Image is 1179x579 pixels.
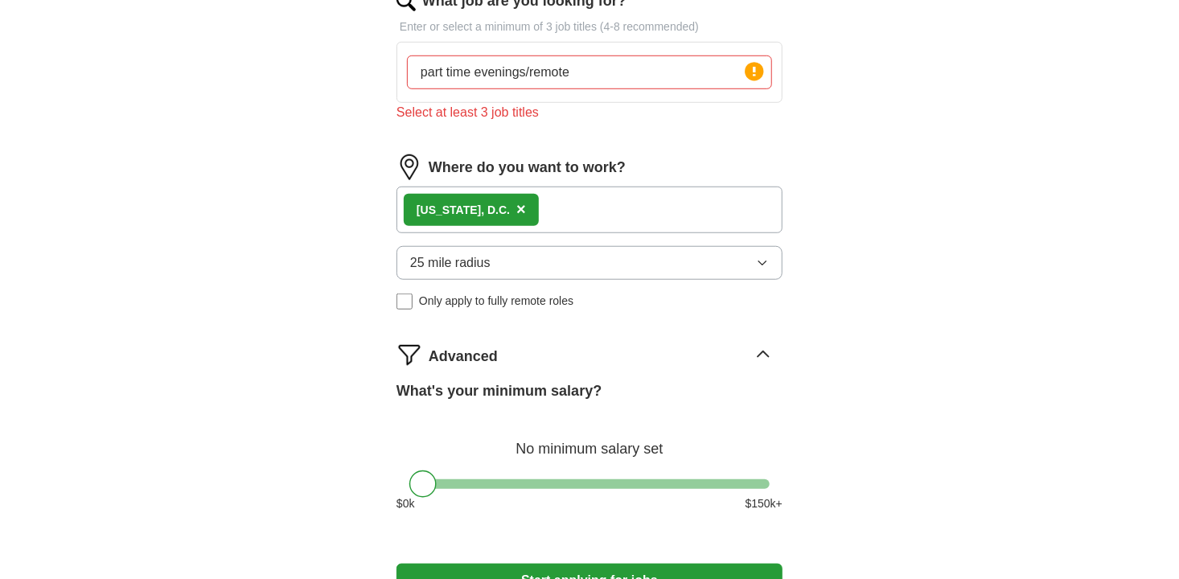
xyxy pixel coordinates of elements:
[407,55,772,89] input: Type a job title and press enter
[516,198,526,222] button: ×
[396,18,783,35] p: Enter or select a minimum of 3 job titles (4-8 recommended)
[417,202,510,219] div: [US_STATE], D.C.
[746,495,783,512] span: $ 150 k+
[396,495,415,512] span: $ 0 k
[410,253,491,273] span: 25 mile radius
[396,246,783,280] button: 25 mile radius
[419,293,573,310] span: Only apply to fully remote roles
[396,421,783,460] div: No minimum salary set
[396,154,422,180] img: location.png
[396,294,413,310] input: Only apply to fully remote roles
[429,346,498,368] span: Advanced
[516,200,526,218] span: ×
[396,103,783,122] div: Select at least 3 job titles
[429,157,626,179] label: Where do you want to work?
[396,342,422,368] img: filter
[396,380,602,402] label: What's your minimum salary?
